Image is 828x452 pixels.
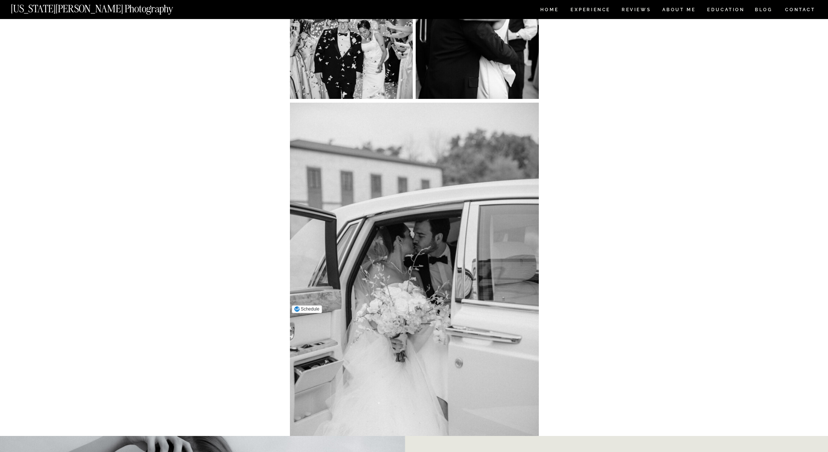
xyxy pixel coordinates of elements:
a: ABOUT ME [662,7,696,14]
a: HOME [539,7,560,14]
a: BLOG [755,7,773,14]
button: Schedule [292,305,322,314]
a: CONTACT [785,6,816,14]
a: Experience [571,7,610,14]
a: EDUCATION [706,7,746,14]
a: REVIEWS [622,7,650,14]
span: Schedule [301,306,319,312]
a: [US_STATE][PERSON_NAME] Photography [11,4,198,10]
